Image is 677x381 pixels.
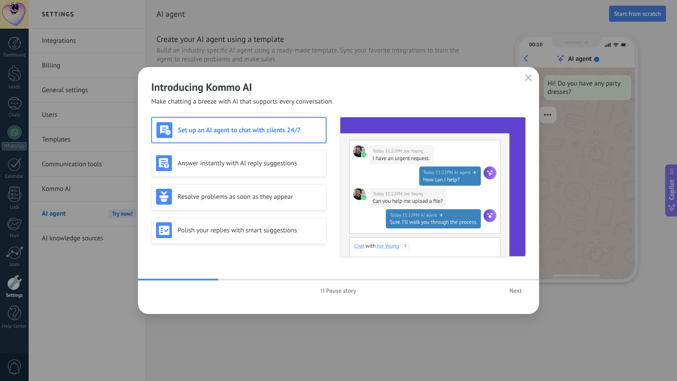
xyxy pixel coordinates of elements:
span: Next [510,288,522,294]
h3: Answer instantly with AI reply suggestions [178,159,322,168]
h3: Resolve problems as soon as they appear [178,193,322,201]
h3: Polish your replies with smart suggestions [178,226,322,235]
button: Pause story [317,284,361,297]
span: Pause story [326,288,357,294]
h3: Set up an AI agent to chat with clients 24/7 [178,126,321,134]
span: Make chatting a breeze with AI that supports every conversation [151,97,332,106]
button: Next [506,284,526,297]
h2: Introducing Kommo AI [151,80,526,94]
